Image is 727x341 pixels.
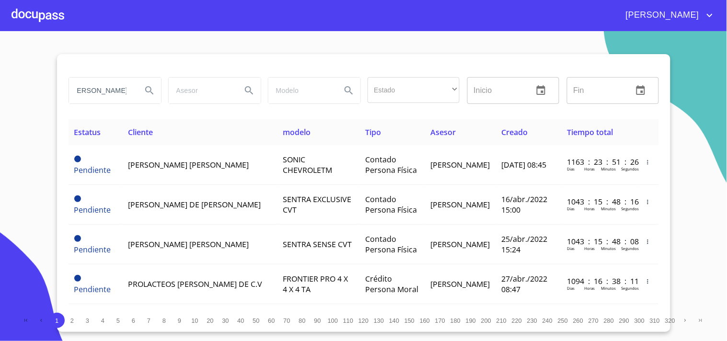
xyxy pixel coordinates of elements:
[604,317,614,324] span: 280
[283,127,311,137] span: modelo
[249,313,264,328] button: 50
[567,285,575,291] p: Dias
[138,79,161,102] button: Search
[162,317,166,324] span: 8
[527,317,537,324] span: 230
[430,127,456,137] span: Asesor
[374,317,384,324] span: 130
[268,78,334,103] input: search
[387,313,402,328] button: 140
[584,246,595,251] p: Horas
[157,313,172,328] button: 8
[402,313,417,328] button: 150
[237,317,244,324] span: 40
[74,127,101,137] span: Estatus
[479,313,494,328] button: 200
[586,313,601,328] button: 270
[463,313,479,328] button: 190
[356,313,371,328] button: 120
[191,317,198,324] span: 10
[571,313,586,328] button: 260
[621,246,639,251] p: Segundos
[128,127,153,137] span: Cliente
[567,246,575,251] p: Dias
[501,194,547,215] span: 16/abr./2022 15:00
[203,313,218,328] button: 20
[74,284,111,295] span: Pendiente
[233,313,249,328] button: 40
[74,235,81,242] span: Pendiente
[621,166,639,171] p: Segundos
[404,317,415,324] span: 150
[207,317,213,324] span: 20
[70,317,74,324] span: 2
[283,239,352,250] span: SENTRA SENSE CVT
[128,239,249,250] span: [PERSON_NAME] [PERSON_NAME]
[601,285,616,291] p: Minutos
[365,234,417,255] span: Contado Persona Física
[49,313,65,328] button: 1
[299,317,305,324] span: 80
[665,317,675,324] span: 320
[111,313,126,328] button: 5
[74,205,111,215] span: Pendiente
[74,275,81,282] span: Pendiente
[501,159,546,170] span: [DATE] 08:45
[621,206,639,211] p: Segundos
[341,313,356,328] button: 110
[619,317,629,324] span: 290
[584,285,595,291] p: Horas
[172,313,187,328] button: 9
[501,273,547,295] span: 27/abr./2022 08:47
[417,313,433,328] button: 160
[343,317,353,324] span: 110
[509,313,525,328] button: 220
[74,156,81,162] span: Pendiente
[74,165,111,175] span: Pendiente
[310,313,325,328] button: 90
[632,313,647,328] button: 300
[542,317,553,324] span: 240
[389,317,399,324] span: 140
[567,236,632,247] p: 1043 : 15 : 48 : 08
[187,313,203,328] button: 10
[253,317,259,324] span: 50
[222,317,229,324] span: 30
[238,79,261,102] button: Search
[433,313,448,328] button: 170
[567,166,575,171] p: Dias
[55,317,58,324] span: 1
[647,313,663,328] button: 310
[481,317,491,324] span: 200
[325,313,341,328] button: 100
[116,317,120,324] span: 5
[555,313,571,328] button: 250
[601,246,616,251] p: Minutos
[169,78,234,103] input: search
[141,313,157,328] button: 7
[435,317,445,324] span: 170
[178,317,181,324] span: 9
[496,317,507,324] span: 210
[501,127,528,137] span: Creado
[494,313,509,328] button: 210
[95,313,111,328] button: 4
[466,317,476,324] span: 190
[448,313,463,328] button: 180
[584,206,595,211] p: Horas
[540,313,555,328] button: 240
[365,127,381,137] span: Tipo
[74,244,111,255] span: Pendiente
[589,317,599,324] span: 270
[80,313,95,328] button: 3
[128,199,261,210] span: [PERSON_NAME] DE [PERSON_NAME]
[512,317,522,324] span: 220
[584,166,595,171] p: Horas
[365,273,418,295] span: Crédito Persona Moral
[420,317,430,324] span: 160
[635,317,645,324] span: 300
[283,194,351,215] span: SENTRA EXCLUSIVE CVT
[86,317,89,324] span: 3
[365,154,417,175] span: Contado Persona Física
[663,313,678,328] button: 320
